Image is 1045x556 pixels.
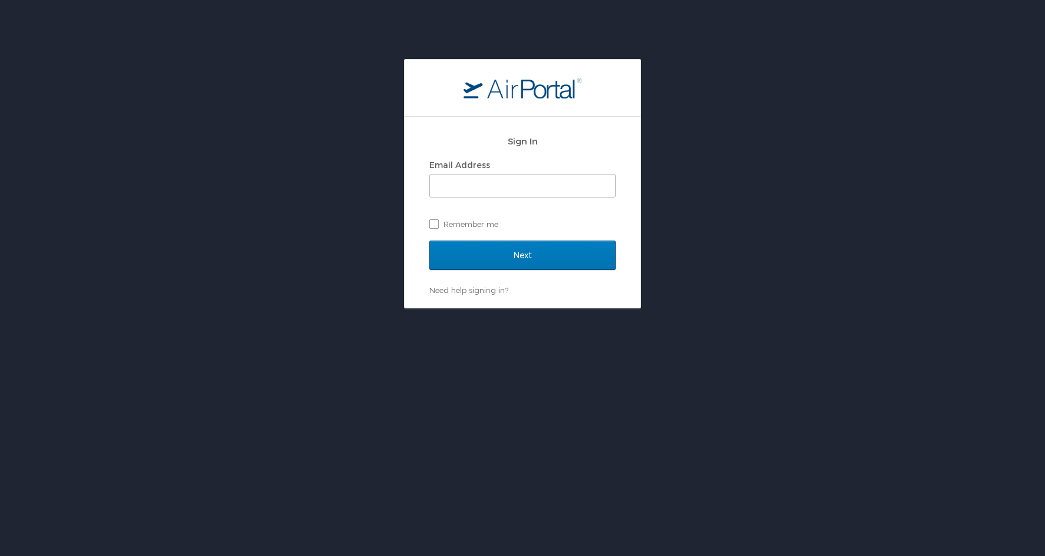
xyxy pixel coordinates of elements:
label: Remember me [429,215,616,233]
img: logo [464,77,581,98]
label: Email Address [429,160,490,170]
a: Need help signing in? [429,285,508,295]
h2: Sign In [429,134,616,148]
input: Next [429,241,616,270]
